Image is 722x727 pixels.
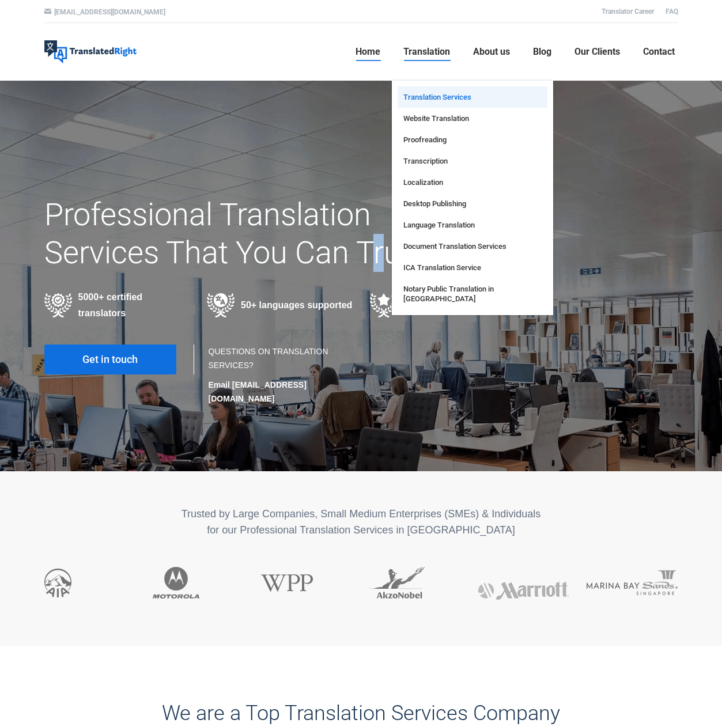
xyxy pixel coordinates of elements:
span: Home [356,46,380,58]
a: Translation Services [398,86,547,108]
div: 5000+ certified translators [44,289,190,321]
a: Transcription [398,150,547,172]
span: Contact [643,46,675,58]
a: Website Translation [398,108,547,129]
a: Translator Career [602,7,654,16]
img: Motorola using Translated Right translation services for their technology and software industry [153,567,199,599]
span: Desktop Publishing [403,199,466,209]
a: Notary Public Translation in [GEOGRAPHIC_DATA] [398,278,547,309]
span: Proofreading [403,135,447,145]
span: Transcription [403,156,448,166]
a: Contact [640,33,678,70]
a: Get in touch [44,344,176,374]
span: Language Translation [403,220,475,230]
a: Language Translation [398,214,547,236]
span: Localization [403,177,443,187]
span: Notary Public Translation in [GEOGRAPHIC_DATA] [403,284,542,304]
a: Translation [400,33,453,70]
span: Website Translation [403,113,469,123]
span: Blog [533,46,551,58]
div: QUESTIONS ON TRANSLATION SERVICES? [209,344,350,406]
a: Proofreading [398,129,547,150]
img: AkzoNobel international paint company [369,567,425,599]
strong: Email [EMAIL_ADDRESS][DOMAIN_NAME] [209,380,307,403]
span: About us [473,46,510,58]
a: Home [352,33,384,70]
a: [EMAIL_ADDRESS][DOMAIN_NAME] [54,8,165,16]
span: Translation [403,46,450,58]
a: ICA Translation Service [398,257,547,278]
img: Professional Certified Translators providing translation services in various industries in 50+ la... [44,293,73,317]
a: Localization [398,172,547,193]
span: Document Translation Services [403,241,506,251]
img: WPP communication company [261,574,313,592]
img: Translated Right [44,40,137,63]
div: 50+ languages supported [207,293,353,317]
a: Desktop Publishing [398,193,547,214]
a: Our Clients [571,33,623,70]
span: Translation Services [403,92,471,102]
a: FAQ [666,7,678,16]
div: TR Quality Guarantee [370,293,516,317]
a: About us [470,33,513,70]
span: ICA Translation Service [403,263,481,272]
p: Trusted by Large Companies, Small Medium Enterprises (SMEs) & Individuals for our Professional Tr... [44,506,678,538]
span: Get in touch [82,354,138,365]
img: AIA insurance company using Translated Right services [44,569,71,597]
span: Our Clients [574,46,620,58]
a: Blog [530,33,555,70]
a: Document Translation Services [398,236,547,257]
h1: Professional Translation Services That You Can Trust [44,196,461,272]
